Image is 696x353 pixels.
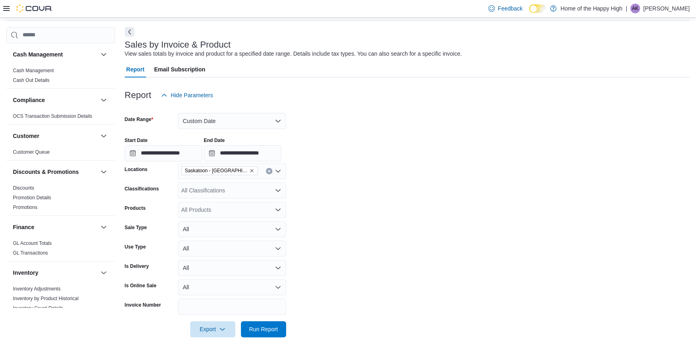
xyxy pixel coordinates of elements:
a: Inventory by Product Historical [13,296,79,301]
span: Inventory by Product Historical [13,295,79,302]
span: Export [195,321,230,337]
a: Promotions [13,205,38,210]
a: Discounts [13,185,34,191]
label: Start Date [125,137,148,144]
button: Compliance [99,95,109,105]
input: Press the down key to open a popover containing a calendar. [125,145,202,161]
a: GL Transactions [13,250,48,256]
button: Compliance [13,96,97,104]
div: Finance [6,238,115,261]
p: Home of the Happy High [560,4,622,13]
label: Is Online Sale [125,282,157,289]
label: Date Range [125,116,153,123]
label: Use Type [125,244,146,250]
button: Remove Saskatoon - Stonebridge - Prairie Records from selection in this group [249,168,254,173]
h3: Inventory [13,269,38,277]
div: Amelia Kehrig [630,4,640,13]
button: Finance [99,222,109,232]
label: Products [125,205,146,211]
a: Cash Out Details [13,77,50,83]
button: Inventory [99,268,109,278]
a: GL Account Totals [13,240,52,246]
h3: Cash Management [13,50,63,58]
button: Custom Date [178,113,286,129]
div: Discounts & Promotions [6,183,115,215]
span: Inventory Adjustments [13,286,61,292]
button: Cash Management [99,50,109,59]
button: Inventory [13,269,97,277]
span: Feedback [498,4,523,13]
label: Locations [125,166,148,173]
h3: Customer [13,132,39,140]
button: Discounts & Promotions [13,168,97,176]
a: OCS Transaction Submission Details [13,113,92,119]
button: Discounts & Promotions [99,167,109,177]
input: Dark Mode [529,4,546,13]
img: Cova [16,4,52,13]
h3: Compliance [13,96,45,104]
p: | [625,4,627,13]
div: Compliance [6,111,115,124]
label: Sale Type [125,224,147,231]
button: Open list of options [275,207,281,213]
a: Customer Queue [13,149,50,155]
label: Invoice Number [125,302,161,308]
h3: Finance [13,223,34,231]
button: All [178,279,286,295]
button: Cash Management [13,50,97,58]
button: Clear input [266,168,272,174]
a: Inventory Adjustments [13,286,61,292]
h3: Discounts & Promotions [13,168,79,176]
span: Run Report [249,325,278,333]
a: Feedback [485,0,526,17]
label: Classifications [125,186,159,192]
button: Hide Parameters [158,87,216,103]
h3: Report [125,90,151,100]
button: All [178,221,286,237]
span: Report [126,61,144,77]
span: AK [632,4,638,13]
div: Customer [6,147,115,160]
button: Customer [99,131,109,141]
span: Hide Parameters [171,91,213,99]
button: All [178,240,286,257]
div: View sales totals by invoice and product for a specified date range. Details include tax types. Y... [125,50,462,58]
span: Saskatoon - [GEOGRAPHIC_DATA] - Prairie Records [185,167,248,175]
p: [PERSON_NAME] [643,4,690,13]
label: Is Delivery [125,263,149,269]
span: Email Subscription [154,61,205,77]
button: Finance [13,223,97,231]
button: Customer [13,132,97,140]
button: Export [190,321,235,337]
button: Open list of options [275,187,281,194]
button: Next [125,27,134,37]
button: Run Report [241,321,286,337]
a: Cash Management [13,68,54,73]
div: Cash Management [6,66,115,88]
h3: Sales by Invoice & Product [125,40,231,50]
span: Promotion Details [13,194,51,201]
button: Open list of options [275,168,281,174]
button: All [178,260,286,276]
a: Inventory Count Details [13,305,63,311]
a: Promotion Details [13,195,51,201]
label: End Date [204,137,225,144]
span: Saskatoon - Stonebridge - Prairie Records [181,166,258,175]
span: Cash Management [13,67,54,74]
input: Press the down key to open a popover containing a calendar. [204,145,281,161]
